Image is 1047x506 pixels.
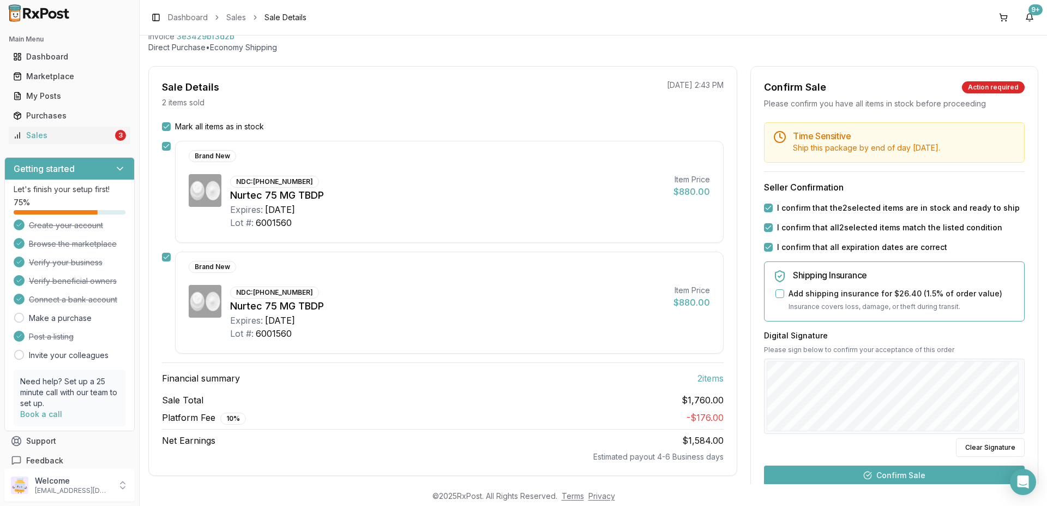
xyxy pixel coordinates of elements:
span: $1,760.00 [682,394,724,407]
p: Insurance covers loss, damage, or theft during transit. [789,301,1015,312]
div: Estimated payout 4-6 Business days [162,451,724,462]
div: [DATE] [265,314,295,327]
img: Nurtec 75 MG TBDP [189,174,221,207]
span: Verify beneficial owners [29,276,117,287]
button: Marketplace [4,68,135,85]
div: Expires: [230,314,263,327]
a: Terms [562,491,584,501]
span: Feedback [26,455,63,466]
button: Purchases [4,107,135,124]
div: My Posts [13,91,126,102]
div: 3 [115,130,126,141]
p: Direct Purchase • Economy Shipping [148,42,1038,53]
p: [EMAIL_ADDRESS][DOMAIN_NAME] [35,486,111,495]
div: Brand New [189,261,236,273]
span: Post a listing [29,331,74,342]
span: Connect a bank account [29,294,117,305]
div: [DATE] [265,203,295,216]
h3: Seller Confirmation [764,181,1025,194]
a: My Posts [9,86,130,106]
div: Purchases [13,110,126,121]
img: RxPost Logo [4,4,74,22]
h3: Getting started [14,162,75,175]
div: 6001560 [256,327,292,340]
nav: breadcrumb [168,12,306,23]
span: Sale Details [264,12,306,23]
div: Lot #: [230,327,254,340]
label: Add shipping insurance for $26.40 ( 1.5 % of order value) [789,288,1002,299]
div: Brand New [189,150,236,162]
p: Please sign below to confirm your acceptance of this order [764,346,1025,354]
p: Need help? Set up a 25 minute call with our team to set up. [20,376,119,409]
div: NDC: [PHONE_NUMBER] [230,287,319,299]
button: 9+ [1021,9,1038,26]
a: Sales [226,12,246,23]
div: Expires: [230,203,263,216]
h2: Main Menu [9,35,130,44]
h5: Time Sensitive [793,132,1015,140]
div: Action required [962,81,1025,93]
img: User avatar [11,477,28,494]
a: Sales3 [9,126,130,145]
a: Make a purchase [29,313,92,324]
div: NDC: [PHONE_NUMBER] [230,176,319,188]
label: I confirm that all 2 selected items match the listed condition [777,222,1002,233]
label: I confirm that the 2 selected items are in stock and ready to ship [777,203,1020,213]
div: Please confirm you have all items in stock before proceeding [764,98,1025,109]
a: Invite your colleagues [29,350,109,361]
button: Feedback [4,451,135,471]
p: Let's finish your setup first! [14,184,125,195]
div: $880.00 [673,185,710,198]
span: Create your account [29,220,103,231]
span: Platform Fee [162,411,246,425]
span: - $176.00 [687,412,724,423]
span: Sale Total [162,394,203,407]
button: Sales3 [4,127,135,144]
a: Purchases [9,106,130,126]
div: 6001560 [256,216,292,229]
span: 3e3429bf3d2b [177,31,234,42]
div: 10 % [220,413,246,425]
button: Confirm Sale [764,466,1025,485]
span: Browse the marketplace [29,239,117,249]
div: Marketplace [13,71,126,82]
span: Verify your business [29,257,103,268]
span: 75 % [14,197,30,208]
div: Nurtec 75 MG TBDP [230,299,665,314]
a: Dashboard [168,12,208,23]
label: Mark all items as in stock [175,121,264,132]
h3: Digital Signature [764,330,1025,341]
span: Financial summary [162,372,240,385]
label: I confirm that all expiration dates are correct [777,242,947,253]
span: 2 item s [697,372,724,385]
div: Item Price [673,174,710,185]
div: Lot #: [230,216,254,229]
p: 2 items sold [162,97,204,108]
button: Support [4,431,135,451]
button: Dashboard [4,48,135,66]
img: Nurtec 75 MG TBDP [189,285,221,318]
span: Net Earnings [162,434,215,447]
p: Welcome [35,475,111,486]
div: Sale Details [162,80,219,95]
div: Dashboard [13,51,126,62]
div: Open Intercom Messenger [1010,469,1036,495]
a: Dashboard [9,47,130,67]
span: $1,584.00 [682,435,724,446]
div: Confirm Sale [764,80,826,95]
span: Ship this package by end of day [DATE] . [793,143,940,152]
div: Item Price [673,285,710,296]
div: 9+ [1028,4,1043,15]
h5: Shipping Insurance [793,271,1015,279]
button: Clear Signature [956,438,1025,457]
div: $880.00 [673,296,710,309]
p: [DATE] 2:43 PM [667,80,724,91]
div: Sales [13,130,113,141]
div: Nurtec 75 MG TBDP [230,188,665,203]
button: My Posts [4,87,135,105]
a: Marketplace [9,67,130,86]
div: Invoice [148,31,174,42]
a: Book a call [20,409,62,419]
a: Privacy [588,491,615,501]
